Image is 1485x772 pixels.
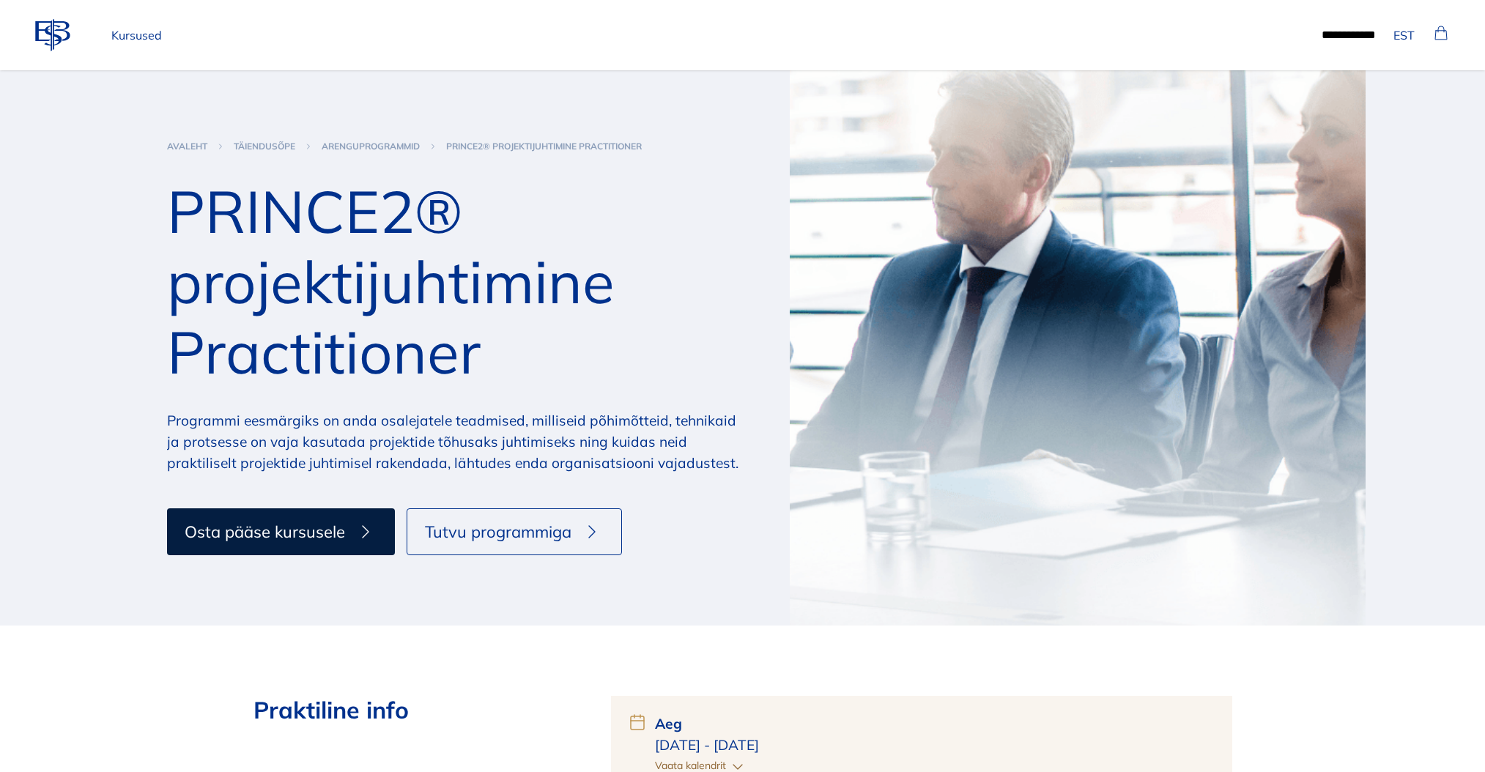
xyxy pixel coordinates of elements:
a: Kursused [105,21,168,50]
img: PRINCE2 [790,70,1366,626]
p: Programmi eesmärgiks on anda osalejatele teadmised, milliseid põhimõtteid, tehnikaid ja protsesse... [167,410,743,473]
button: EST [1388,21,1421,50]
h1: PRINCE2® projektijuhtimine Practitioner [167,176,743,387]
a: arenguprogrammid [322,141,420,152]
h2: Praktiline info [253,696,564,724]
button: Tutvu programmiga [407,508,622,555]
p: [DATE] - [DATE] [655,735,1215,756]
a: PRINCE2® projektijuhtimine Practitioner [446,141,642,152]
a: täiendusõpe [234,141,295,152]
p: Aeg [655,713,1215,735]
span: Osta pääse kursusele [185,519,345,544]
a: Avaleht [167,141,207,152]
span: Tutvu programmiga [425,519,571,544]
button: Osta pääse kursusele [167,508,395,555]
